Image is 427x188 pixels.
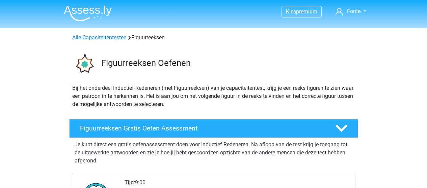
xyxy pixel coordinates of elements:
img: figuurreeksen [70,50,98,78]
b: Tijd: [125,179,135,186]
h4: Figuurreeksen Gratis Oefen Assessment [80,124,324,132]
a: Alle Capaciteitentesten [72,34,127,41]
span: Fonte [347,8,361,14]
a: Kiespremium [282,7,321,16]
a: Fonte [333,7,369,15]
div: Figuurreeksen [70,34,358,42]
span: premium [296,8,317,15]
span: Kies [286,8,296,15]
a: Figuurreeksen Gratis Oefen Assessment [66,119,361,138]
p: Je kunt direct een gratis oefenassessment doen voor Inductief Redeneren. Na afloop van de test kr... [75,141,353,165]
h3: Figuurreeksen Oefenen [101,58,353,68]
p: Bij het onderdeel Inductief Redeneren (met Figuurreeksen) van je capaciteitentest, krijg je een r... [72,84,355,108]
img: Assessly [64,5,112,21]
